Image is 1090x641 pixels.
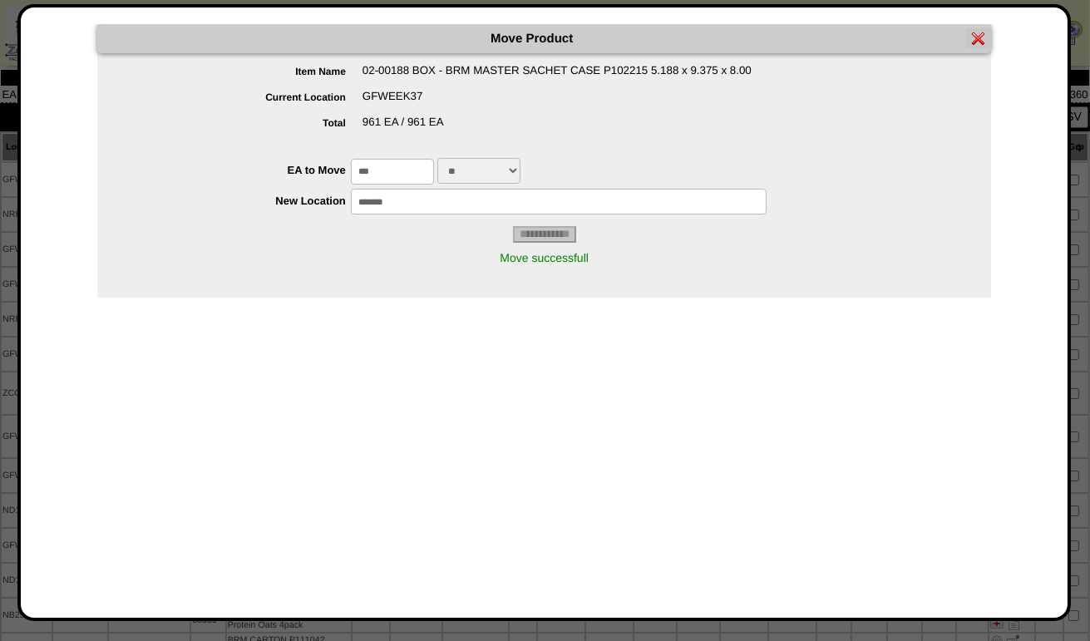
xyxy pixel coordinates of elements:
label: Item Name [131,66,363,77]
div: Move successfull [97,243,991,273]
div: 02-00188 BOX - BRM MASTER SACHET CASE P102215 5.188 x 9.375 x 8.00 [131,64,991,90]
div: 961 EA / 961 EA [131,116,991,141]
label: Current Location [131,91,363,103]
label: EA to Move [131,164,351,176]
label: Total [131,117,363,129]
div: GFWEEK37 [131,90,991,116]
label: New Location [131,195,351,207]
img: error.gif [972,32,985,45]
div: Move Product [97,24,991,53]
